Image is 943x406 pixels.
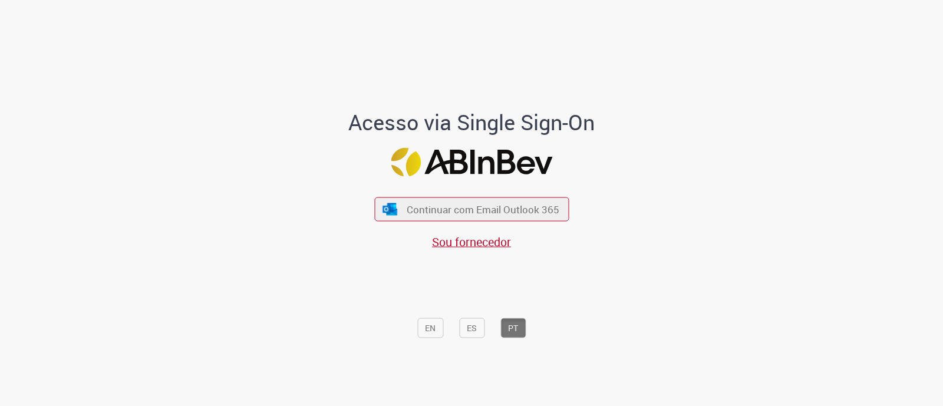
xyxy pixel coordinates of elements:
button: EN [417,318,443,338]
img: Logo ABInBev [391,148,552,177]
button: ES [459,318,484,338]
span: Continuar com Email Outlook 365 [407,203,559,216]
button: PT [500,318,526,338]
img: ícone Azure/Microsoft 360 [382,203,398,215]
a: Sou fornecedor [432,234,511,250]
h1: Acesso via Single Sign-On [308,110,635,134]
button: ícone Azure/Microsoft 360 Continuar com Email Outlook 365 [374,197,569,222]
